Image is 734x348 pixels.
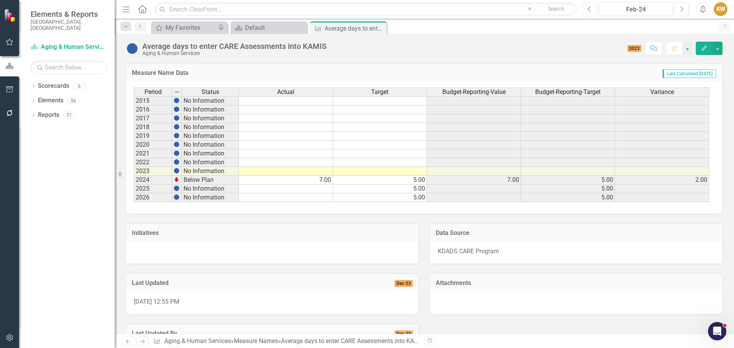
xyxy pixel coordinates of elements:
td: 2024 [134,176,172,185]
span: Search [548,6,564,12]
img: BgCOk07PiH71IgAAAABJRU5ErkJggg== [174,133,180,139]
div: Average days to enter CARE Assessments into KAMIS [281,337,425,345]
td: No Information [182,132,239,141]
td: 2023 [134,167,172,176]
button: Feb-24 [599,2,672,16]
img: BgCOk07PiH71IgAAAABJRU5ErkJggg== [174,150,180,156]
a: Elements [38,96,63,105]
img: BgCOk07PiH71IgAAAABJRU5ErkJggg== [174,106,180,112]
span: Actual [277,89,294,95]
td: No Information [182,123,239,132]
td: No Information [182,167,239,176]
span: Status [201,89,219,95]
img: BgCOk07PiH71IgAAAABJRU5ErkJggg== [174,194,180,200]
td: No Information [182,105,239,114]
img: ClearPoint Strategy [4,9,17,22]
td: No Information [182,149,239,158]
span: Target [371,89,388,95]
button: KW [714,2,728,16]
small: [GEOGRAPHIC_DATA], [GEOGRAPHIC_DATA] [31,19,107,31]
span: Dec-23 [395,280,413,287]
td: 5.00 [333,176,427,185]
h3: Data Source [436,230,717,236]
td: 5.00 [521,193,615,202]
img: BgCOk07PiH71IgAAAABJRU5ErkJggg== [174,185,180,191]
input: Search ClearPoint... [155,3,577,16]
img: 8DAGhfEEPCf229AAAAAElFTkSuQmCC [174,89,180,95]
td: 7.00 [427,176,521,185]
td: 2018 [134,123,172,132]
td: Below Plan [182,176,239,185]
span: Budget-Reporting-Target [535,89,601,95]
td: 2026 [134,193,172,202]
td: 2025 [134,185,172,193]
input: Search Below... [31,61,107,74]
img: No Information [126,42,138,55]
div: 56 [67,97,80,104]
div: 21 [63,112,75,118]
a: Scorecards [38,82,69,91]
a: Default [232,23,305,32]
h3: Attachments [436,280,717,286]
td: No Information [182,141,239,149]
td: No Information [182,185,239,193]
img: BgCOk07PiH71IgAAAABJRU5ErkJggg== [174,141,180,147]
h3: Last Updated By [132,330,332,337]
td: 2022 [134,158,172,167]
a: Aging & Human Services [31,43,107,52]
img: TnMDeAgwAPMxUmUi88jYAAAAAElFTkSuQmCC [174,176,180,183]
img: BgCOk07PiH71IgAAAABJRU5ErkJggg== [174,159,180,165]
td: 2020 [134,141,172,149]
td: 7.00 [239,176,333,185]
span: Elements & Reports [31,10,107,19]
div: Aging & Human Services [142,50,326,56]
span: Period [145,89,162,95]
iframe: Intercom live chat [708,322,726,340]
img: BgCOk07PiH71IgAAAABJRU5ErkJggg== [174,115,180,121]
span: Dec-23 [395,330,413,337]
div: Average days to enter CARE Assessments into KAMIS [142,42,326,50]
td: 2015 [134,96,172,105]
td: No Information [182,158,239,167]
td: 2016 [134,105,172,114]
span: Last Calculated [DATE] [663,70,716,78]
a: My Favorites [153,23,216,32]
td: 5.00 [521,176,615,185]
td: 2.00 [615,176,709,185]
td: 5.00 [333,193,427,202]
img: BgCOk07PiH71IgAAAABJRU5ErkJggg== [174,97,180,104]
a: Measure Names [234,337,278,345]
a: Aging & Human Services [164,337,231,345]
div: Feb-24 [602,5,670,14]
span: 2023 [627,45,642,52]
img: BgCOk07PiH71IgAAAABJRU5ErkJggg== [174,124,180,130]
td: 2019 [134,132,172,141]
td: 5.00 [333,185,427,193]
td: 2021 [134,149,172,158]
td: No Information [182,193,239,202]
h3: Initiatives [132,230,413,236]
span: Budget-Reporting-Value [442,89,506,95]
h3: Last Updated [132,280,320,286]
td: 5.00 [521,185,615,193]
button: Search [537,4,575,15]
span: KDADS CARE Program [438,248,499,255]
td: No Information [182,114,239,123]
div: My Favorites [166,23,216,32]
span: Variance [650,89,674,95]
td: 2017 [134,114,172,123]
div: Default [245,23,305,32]
div: Average days to enter CARE Assessments into KAMIS [325,24,385,33]
div: 6 [73,83,85,89]
div: » » [153,337,419,346]
h3: Measure Name Data [132,70,430,76]
div: [DATE] 12:55 PM [126,292,419,314]
img: BgCOk07PiH71IgAAAABJRU5ErkJggg== [174,168,180,174]
a: Reports [38,111,59,120]
td: No Information [182,96,239,105]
